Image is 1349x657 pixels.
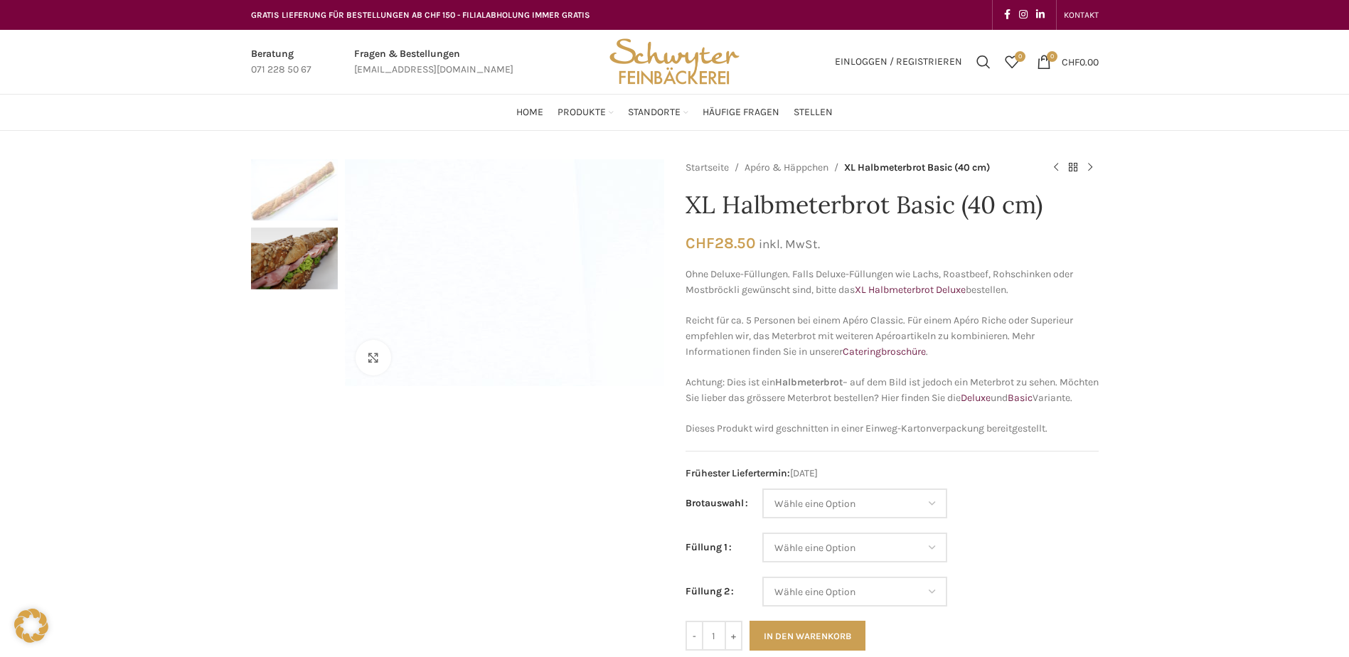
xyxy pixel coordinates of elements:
a: Cateringbroschüre [843,346,926,358]
button: In den Warenkorb [750,621,865,651]
span: Frühester Liefertermin: [686,467,790,479]
div: Secondary navigation [1057,1,1106,29]
span: Produkte [558,106,606,119]
a: Startseite [686,160,729,176]
a: Next product [1082,159,1099,176]
span: [DATE] [686,466,1099,481]
a: Instagram social link [1015,5,1032,25]
a: Site logo [604,55,744,67]
p: Achtung: Dies ist ein – auf dem Bild ist jedoch ein Meterbrot zu sehen. Möchten Sie lieber das gr... [686,375,1099,407]
a: Apéro & Häppchen [745,160,828,176]
img: XL Halbmeterbrot Basic (40 cm) [251,159,338,220]
input: + [725,621,742,651]
nav: Breadcrumb [686,159,1033,176]
a: Basic [1008,392,1033,404]
span: Einloggen / Registrieren [835,57,962,67]
a: Deluxe [961,392,991,404]
strong: Halbmeterbrot [775,376,843,388]
span: Häufige Fragen [703,106,779,119]
label: Brotauswahl [686,496,748,511]
span: Home [516,106,543,119]
span: XL Halbmeterbrot Basic (40 cm) [844,160,990,176]
span: 0 [1015,51,1025,62]
small: inkl. MwSt. [759,237,820,251]
span: Stellen [794,106,833,119]
a: Infobox link [354,46,513,78]
label: Füllung 1 [686,540,732,555]
bdi: 0.00 [1062,55,1099,68]
h1: XL Halbmeterbrot Basic (40 cm) [686,191,1099,220]
span: CHF [686,234,715,252]
a: Einloggen / Registrieren [828,48,969,76]
p: Dieses Produkt wird geschnitten in einer Einweg-Kartonverpackung bereitgestellt. [686,421,1099,437]
input: Produktmenge [703,621,725,651]
span: Standorte [628,106,681,119]
a: Previous product [1047,159,1065,176]
div: Main navigation [244,98,1106,127]
img: Bäckerei Schwyter [604,30,744,94]
a: Stellen [794,98,833,127]
a: Facebook social link [1000,5,1015,25]
p: Ohne Deluxe-Füllungen. Falls Deluxe-Füllungen wie Lachs, Roastbeef, Rohschinken oder Mostbröckli ... [686,267,1099,299]
span: CHF [1062,55,1079,68]
a: XL Halbmeterbrot Deluxe [855,284,966,296]
a: Linkedin social link [1032,5,1049,25]
p: Reicht für ca. 5 Personen bei einem Apéro Classic. Für einem Apéro Riche oder Superieur empfehlen... [686,313,1099,360]
input: - [686,621,703,651]
a: Produkte [558,98,614,127]
a: Standorte [628,98,688,127]
a: Häufige Fragen [703,98,779,127]
a: Home [516,98,543,127]
a: 0 [998,48,1026,76]
bdi: 28.50 [686,234,755,252]
a: KONTAKT [1064,1,1099,29]
a: Suchen [969,48,998,76]
span: 0 [1047,51,1057,62]
a: 0 CHF0.00 [1030,48,1106,76]
label: Füllung 2 [686,584,734,599]
span: GRATIS LIEFERUNG FÜR BESTELLUNGEN AB CHF 150 - FILIALABHOLUNG IMMER GRATIS [251,10,590,20]
a: Infobox link [251,46,311,78]
div: Meine Wunschliste [998,48,1026,76]
img: XL Halbmeterbrot Basic (40 cm) – Bild 2 [251,228,338,289]
span: KONTAKT [1064,10,1099,20]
